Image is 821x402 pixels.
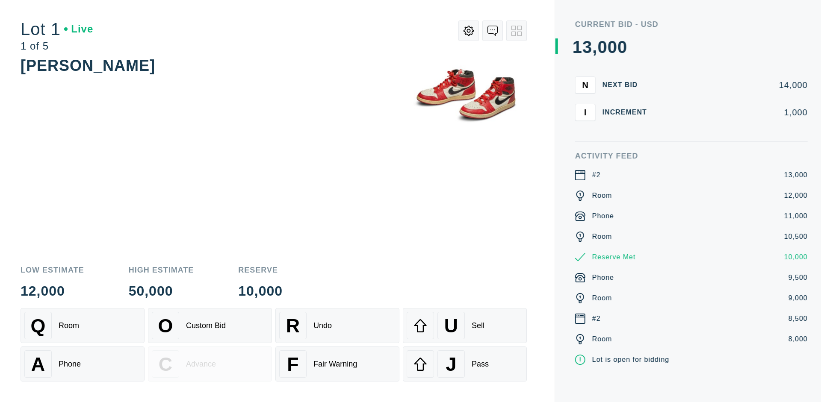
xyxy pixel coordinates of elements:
span: I [577,107,579,117]
button: CAdvance [148,346,272,381]
div: 9,500 [781,273,800,283]
span: J [446,353,456,375]
div: Phone [585,211,607,221]
div: , [585,38,591,209]
button: OCustom Bid [148,308,272,343]
button: RUndo [275,308,399,343]
div: Phone [585,273,607,283]
div: 0 [591,38,600,56]
span: R [286,315,300,337]
div: 10,500 [777,232,800,242]
div: Undo [313,321,332,330]
div: High Estimate [129,266,194,274]
span: U [444,315,458,337]
div: 9,000 [781,293,800,303]
button: N [568,76,588,94]
div: 0 [610,38,620,56]
div: 50,000 [129,284,194,298]
div: Current Bid - USD [568,21,800,28]
button: I [568,104,588,121]
button: QRoom [21,308,145,343]
div: Lot 1 [21,21,93,38]
div: 0 [600,38,610,56]
div: Next Bid [595,82,647,88]
div: Room [585,232,605,242]
div: Lot is open for bidding [585,355,662,365]
button: FFair Warning [275,346,399,381]
button: JPass [403,346,527,381]
span: Q [31,315,46,337]
div: 14,000 [653,81,800,89]
div: Sell [472,321,484,330]
div: Custom Bid [186,321,226,330]
div: 12,000 [777,191,800,201]
div: [PERSON_NAME] [21,57,155,74]
button: APhone [21,346,145,381]
div: #2 [585,170,594,180]
div: 8,500 [781,314,800,324]
span: F [287,353,298,375]
div: 13,000 [777,170,800,180]
div: Phone [59,360,81,369]
div: 1 [565,38,575,56]
div: Pass [472,360,489,369]
span: O [158,315,173,337]
div: Advance [186,360,216,369]
div: Room [585,191,605,201]
div: 1 of 5 [21,41,93,51]
div: Increment [595,109,647,116]
div: 12,000 [21,284,84,298]
div: #2 [585,314,594,324]
div: Fair Warning [313,360,357,369]
div: 1,000 [653,108,800,117]
div: Activity Feed [568,152,800,160]
div: 3 [575,38,585,56]
div: 10,000 [777,252,800,262]
span: C [159,353,172,375]
button: USell [403,308,527,343]
div: 11,000 [777,211,800,221]
span: A [31,353,45,375]
div: Room [585,334,605,344]
div: 10,000 [238,284,283,298]
span: N [575,80,581,90]
div: Room [585,293,605,303]
div: Reserve [238,266,283,274]
div: Live [64,24,93,34]
div: Low Estimate [21,266,84,274]
div: Reserve Met [585,252,629,262]
div: Room [59,321,79,330]
div: 8,000 [781,334,800,344]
